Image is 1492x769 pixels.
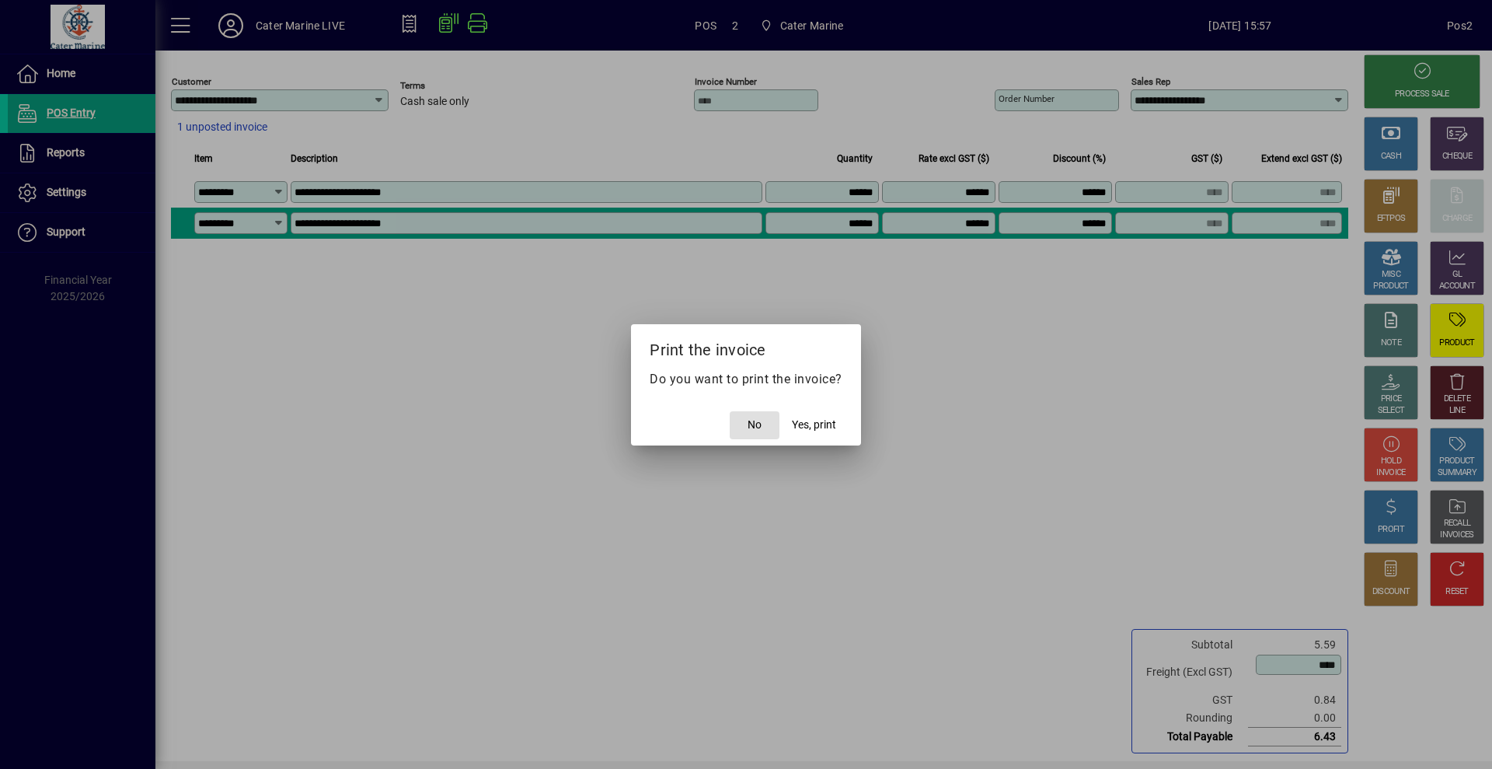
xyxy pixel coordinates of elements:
p: Do you want to print the invoice? [650,370,842,389]
button: No [730,411,779,439]
h2: Print the invoice [631,324,861,369]
span: Yes, print [792,417,836,433]
button: Yes, print [786,411,842,439]
span: No [748,417,762,433]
